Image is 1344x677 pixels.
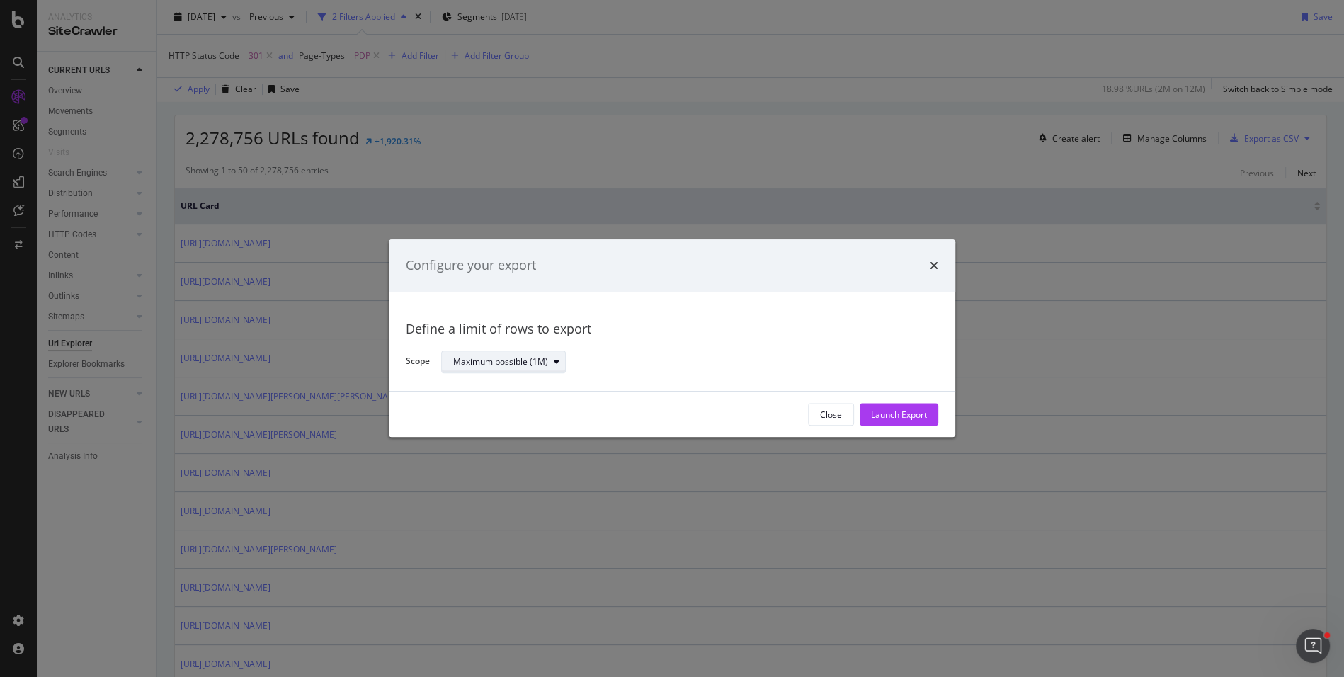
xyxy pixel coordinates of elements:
[441,351,566,373] button: Maximum possible (1M)
[406,256,536,275] div: Configure your export
[1296,629,1330,663] iframe: Intercom live chat
[820,409,842,421] div: Close
[389,239,955,437] div: modal
[406,320,938,338] div: Define a limit of rows to export
[871,409,927,421] div: Launch Export
[930,256,938,275] div: times
[406,355,430,371] label: Scope
[860,404,938,426] button: Launch Export
[453,358,548,366] div: Maximum possible (1M)
[808,404,854,426] button: Close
